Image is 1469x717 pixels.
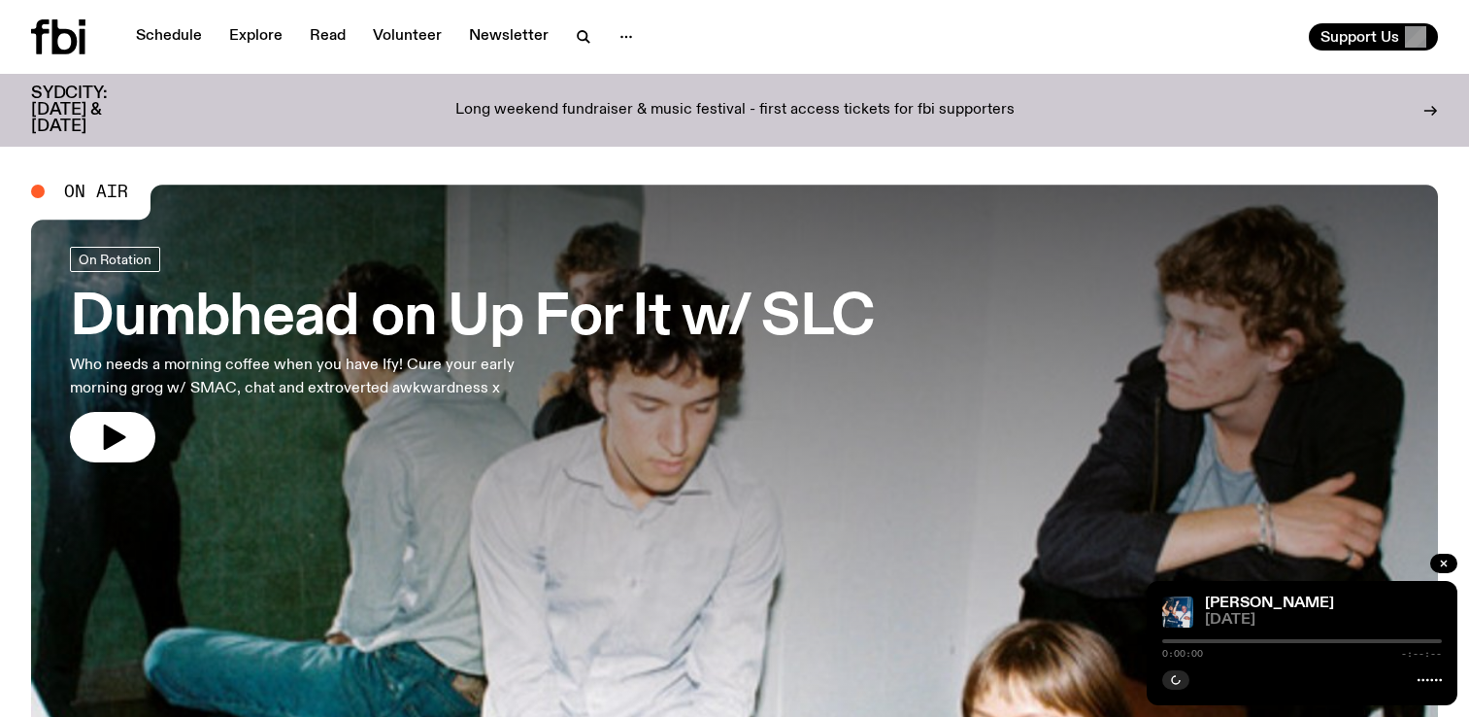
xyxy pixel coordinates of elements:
button: Support Us [1309,23,1438,51]
span: Support Us [1320,28,1399,46]
a: Dumbhead on Up For It w/ SLCWho needs a morning coffee when you have Ify! Cure your early morning... [70,247,873,462]
p: Long weekend fundraiser & music festival - first access tickets for fbi supporters [455,102,1015,119]
p: Who needs a morning coffee when you have Ify! Cure your early morning grog w/ SMAC, chat and extr... [70,354,567,400]
h3: Dumbhead on Up For It w/ SLC [70,291,873,346]
span: On Rotation [79,252,151,266]
span: 0:00:00 [1162,649,1203,659]
a: Schedule [124,23,214,51]
a: Read [298,23,357,51]
span: -:--:-- [1401,649,1442,659]
a: On Rotation [70,247,160,272]
span: [DATE] [1205,613,1442,628]
a: Volunteer [361,23,453,51]
a: Newsletter [457,23,560,51]
a: [PERSON_NAME] [1205,596,1334,611]
h3: SYDCITY: [DATE] & [DATE] [31,85,155,135]
a: Explore [217,23,294,51]
span: On Air [64,183,128,200]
